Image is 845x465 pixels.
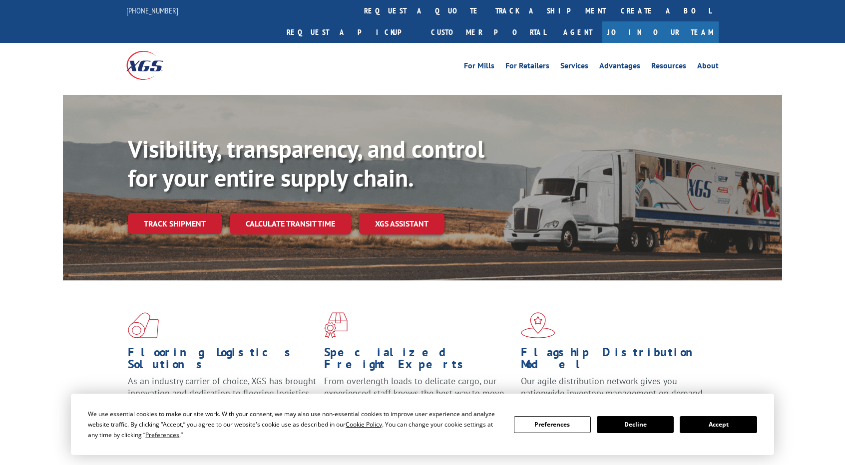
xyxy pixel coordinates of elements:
button: Preferences [514,416,591,433]
a: XGS ASSISTANT [359,213,444,234]
a: Agent [553,21,602,43]
h1: Flagship Distribution Model [521,346,710,375]
div: Cookie Consent Prompt [71,394,774,455]
a: Resources [651,62,686,73]
button: Accept [680,416,757,433]
h1: Flooring Logistics Solutions [128,346,317,375]
img: xgs-icon-flagship-distribution-model-red [521,312,555,338]
a: Calculate transit time [230,213,351,234]
a: Join Our Team [602,21,719,43]
a: [PHONE_NUMBER] [126,5,178,15]
img: xgs-icon-focused-on-flooring-red [324,312,348,338]
a: Track shipment [128,213,222,234]
span: Cookie Policy [346,420,382,429]
div: We use essential cookies to make our site work. With your consent, we may also use non-essential ... [88,409,501,440]
p: From overlength loads to delicate cargo, our experienced staff knows the best way to move your fr... [324,375,513,420]
a: Request a pickup [279,21,423,43]
span: As an industry carrier of choice, XGS has brought innovation and dedication to flooring logistics... [128,375,316,411]
a: For Mills [464,62,494,73]
a: For Retailers [505,62,549,73]
a: Customer Portal [423,21,553,43]
b: Visibility, transparency, and control for your entire supply chain. [128,133,484,193]
span: Preferences [145,431,179,439]
h1: Specialized Freight Experts [324,346,513,375]
button: Decline [597,416,674,433]
a: Services [560,62,588,73]
img: xgs-icon-total-supply-chain-intelligence-red [128,312,159,338]
span: Our agile distribution network gives you nationwide inventory management on demand. [521,375,705,399]
a: About [697,62,719,73]
a: Advantages [599,62,640,73]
